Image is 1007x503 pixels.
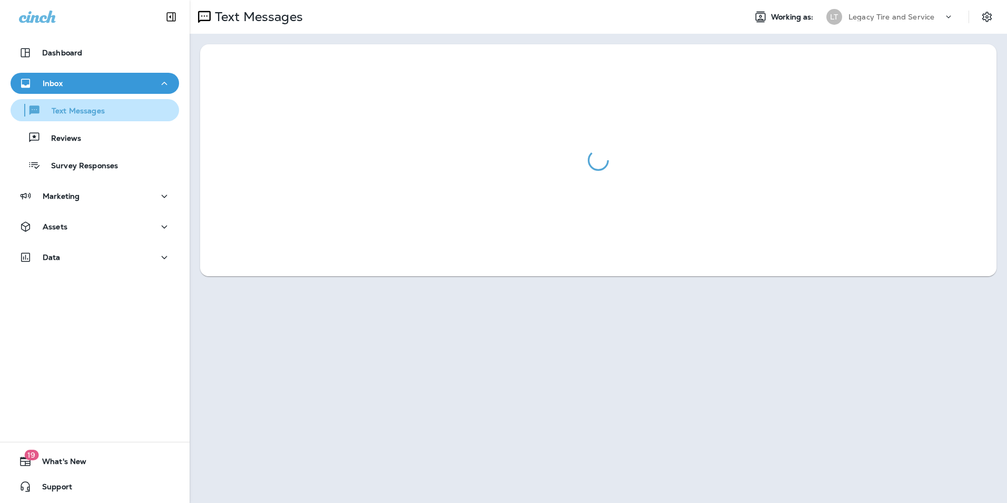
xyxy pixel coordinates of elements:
[11,99,179,121] button: Text Messages
[41,107,105,117] p: Text Messages
[11,451,179,472] button: 19What's New
[11,127,179,149] button: Reviews
[771,13,816,22] span: Working as:
[156,6,186,27] button: Collapse Sidebar
[32,482,72,495] span: Support
[11,186,179,207] button: Marketing
[43,79,63,88] p: Inbox
[43,253,61,262] p: Data
[211,9,303,25] p: Text Messages
[24,450,38,460] span: 19
[32,457,86,470] span: What's New
[11,73,179,94] button: Inbox
[41,134,81,144] p: Reviews
[11,216,179,237] button: Assets
[43,192,80,200] p: Marketing
[826,9,842,25] div: LT
[848,13,934,21] p: Legacy Tire and Service
[11,42,179,63] button: Dashboard
[11,154,179,176] button: Survey Responses
[978,7,996,26] button: Settings
[42,49,82,57] p: Dashboard
[11,476,179,497] button: Support
[43,223,67,231] p: Assets
[41,161,118,171] p: Survey Responses
[11,247,179,268] button: Data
